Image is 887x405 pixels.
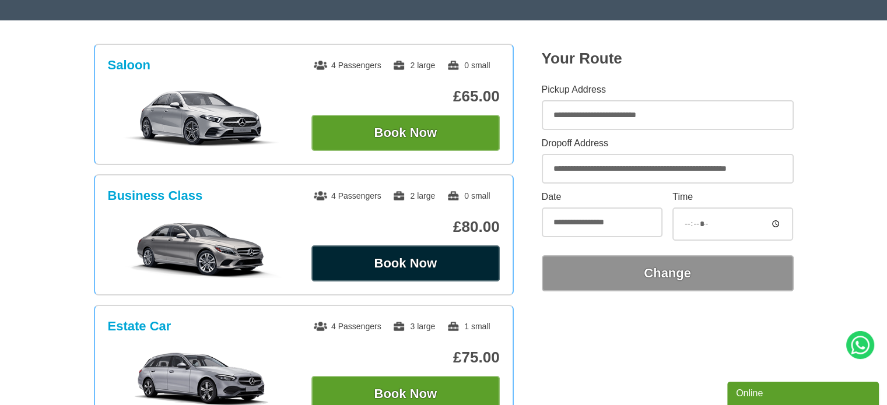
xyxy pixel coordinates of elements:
label: Dropoff Address [542,139,794,148]
img: Business Class [114,220,289,278]
span: 4 Passengers [314,61,381,70]
h3: Estate Car [108,319,171,334]
button: Book Now [311,245,500,281]
span: 0 small [447,191,490,200]
span: 4 Passengers [314,322,381,331]
span: 4 Passengers [314,191,381,200]
h3: Business Class [108,188,203,203]
button: Change [542,255,794,291]
label: Pickup Address [542,85,794,94]
span: 3 large [392,322,435,331]
span: 0 small [447,61,490,70]
h2: Your Route [542,50,794,68]
span: 2 large [392,61,435,70]
label: Time [672,192,793,202]
span: 2 large [392,191,435,200]
p: £65.00 [311,87,500,105]
span: 1 small [447,322,490,331]
h3: Saloon [108,58,150,73]
p: £80.00 [311,218,500,236]
label: Date [542,192,662,202]
img: Saloon [114,89,289,147]
iframe: chat widget [727,379,881,405]
button: Book Now [311,115,500,151]
p: £75.00 [311,348,500,367]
